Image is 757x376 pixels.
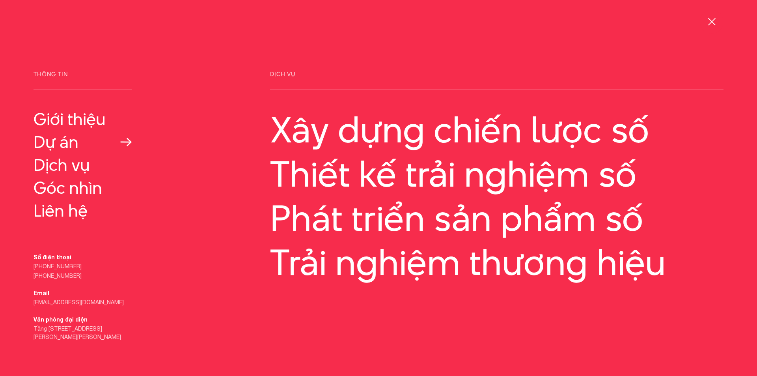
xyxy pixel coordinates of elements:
[34,316,88,323] b: Văn phòng đại diện
[270,242,723,282] a: Trải nghiệm thương hiệu
[34,263,82,269] a: [PHONE_NUMBER]
[34,110,132,129] a: Giới thiệu
[34,299,124,305] a: [EMAIL_ADDRESS][DOMAIN_NAME]
[34,155,132,174] a: Dịch vụ
[34,133,132,152] a: Dự án
[34,254,71,260] b: Số điện thoại
[270,198,723,238] a: Phát triển sản phẩm số
[270,71,723,90] span: Dịch vụ
[34,178,132,197] a: Góc nhìn
[34,273,82,279] a: [PHONE_NUMBER]
[34,71,132,90] span: Thông tin
[34,201,132,220] a: Liên hệ
[34,290,49,296] b: Email
[270,154,723,194] a: Thiết kế trải nghiệm số
[34,325,132,341] p: Tầng [STREET_ADDRESS][PERSON_NAME][PERSON_NAME]
[270,110,723,150] a: Xây dựng chiến lược số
